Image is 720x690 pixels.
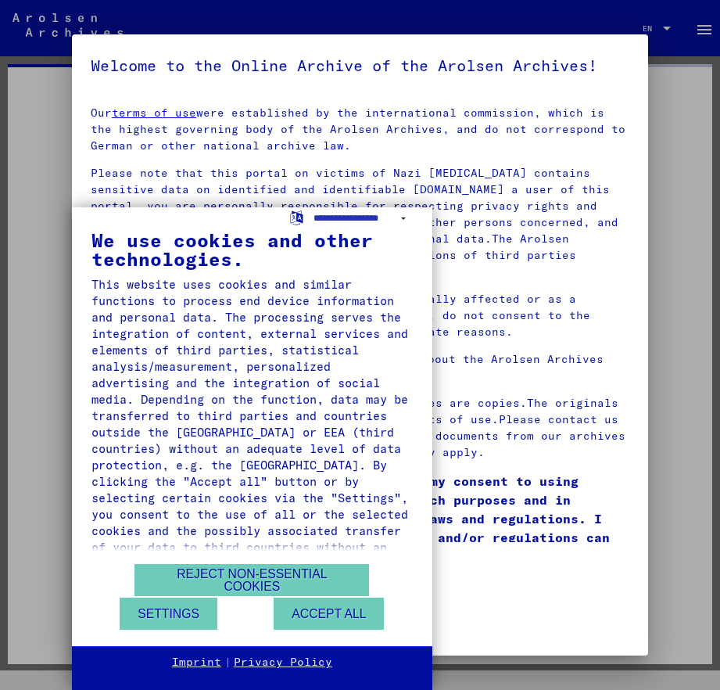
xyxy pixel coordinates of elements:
[134,564,369,596] button: Reject non-essential cookies
[91,276,413,572] div: This website uses cookies and similar functions to process end device information and personal da...
[234,655,332,670] a: Privacy Policy
[172,655,221,670] a: Imprint
[91,231,413,268] div: We use cookies and other technologies.
[120,598,217,630] button: Settings
[274,598,384,630] button: Accept all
